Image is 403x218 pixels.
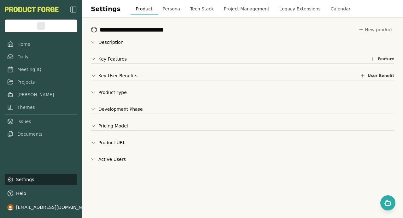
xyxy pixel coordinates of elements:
[185,3,219,15] button: Tech Stack
[7,204,14,210] img: profile
[5,7,59,12] button: PF-Logo
[370,56,394,62] button: Feature
[5,76,77,88] a: Projects
[5,64,77,75] a: Meeting IQ
[91,39,124,45] button: Description
[5,188,77,199] button: Help
[91,73,137,79] button: Key User Benefits
[325,3,355,15] button: Calendar
[5,116,77,127] a: Issues
[91,156,126,162] button: Active Users
[5,89,77,100] a: [PERSON_NAME]
[274,3,325,15] button: Legacy Extensions
[131,3,157,15] button: Product
[368,73,394,78] span: User Benefit
[91,89,127,96] button: Product Type
[5,202,77,213] button: [EMAIL_ADDRESS][DOMAIN_NAME]
[5,128,77,140] a: Documents
[91,4,120,14] h1: Settings
[219,3,275,15] button: Project Management
[360,73,394,79] button: User Benefit
[91,106,143,112] button: Development Phase
[5,7,59,12] img: Product Forge
[91,56,127,62] button: Key Features
[70,6,77,13] img: sidebar
[158,3,185,15] button: Persona
[5,102,77,113] a: Themes
[5,51,77,62] a: Daily
[91,139,125,146] button: Product URL
[380,195,395,210] button: Open chat
[5,38,77,50] a: Home
[70,6,77,13] button: Close Sidebar
[91,123,128,129] button: Pricing Model
[357,25,394,34] button: New product
[5,174,77,185] a: Settings
[378,56,394,62] span: Feature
